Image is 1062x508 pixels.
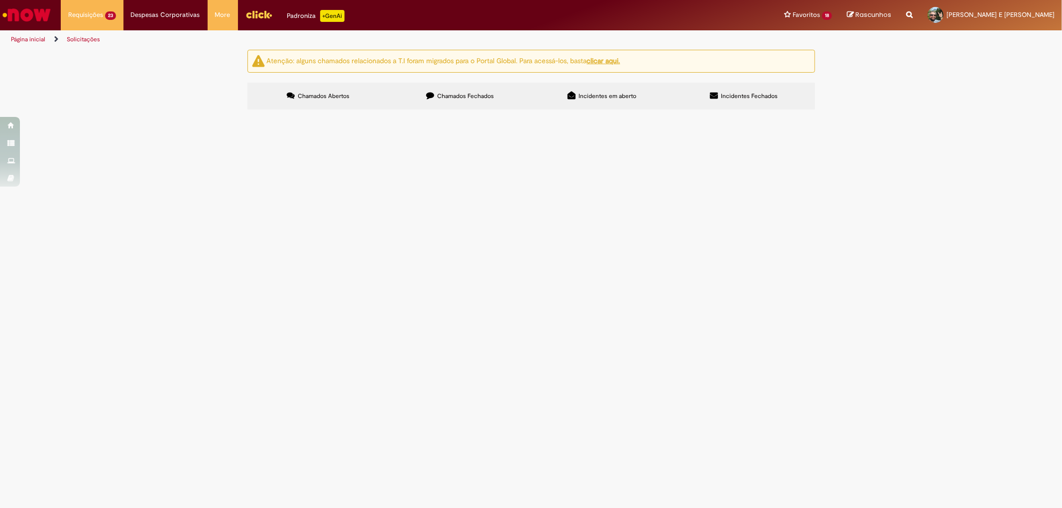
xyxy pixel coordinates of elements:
span: 23 [105,11,116,20]
ul: Trilhas de página [7,30,701,49]
span: Incidentes em aberto [579,92,636,100]
span: 18 [822,11,832,20]
a: Solicitações [67,35,100,43]
span: More [215,10,231,20]
span: Favoritos [793,10,820,20]
span: Incidentes Fechados [721,92,778,100]
div: Padroniza [287,10,345,22]
img: ServiceNow [1,5,52,25]
a: Página inicial [11,35,45,43]
a: clicar aqui. [587,56,620,65]
a: Rascunhos [847,10,891,20]
p: +GenAi [320,10,345,22]
span: Requisições [68,10,103,20]
img: click_logo_yellow_360x200.png [245,7,272,22]
span: Rascunhos [855,10,891,19]
span: Despesas Corporativas [131,10,200,20]
span: Chamados Abertos [298,92,350,100]
span: [PERSON_NAME] E [PERSON_NAME] [946,10,1055,19]
span: Chamados Fechados [437,92,494,100]
ng-bind-html: Atenção: alguns chamados relacionados a T.I foram migrados para o Portal Global. Para acessá-los,... [267,56,620,65]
